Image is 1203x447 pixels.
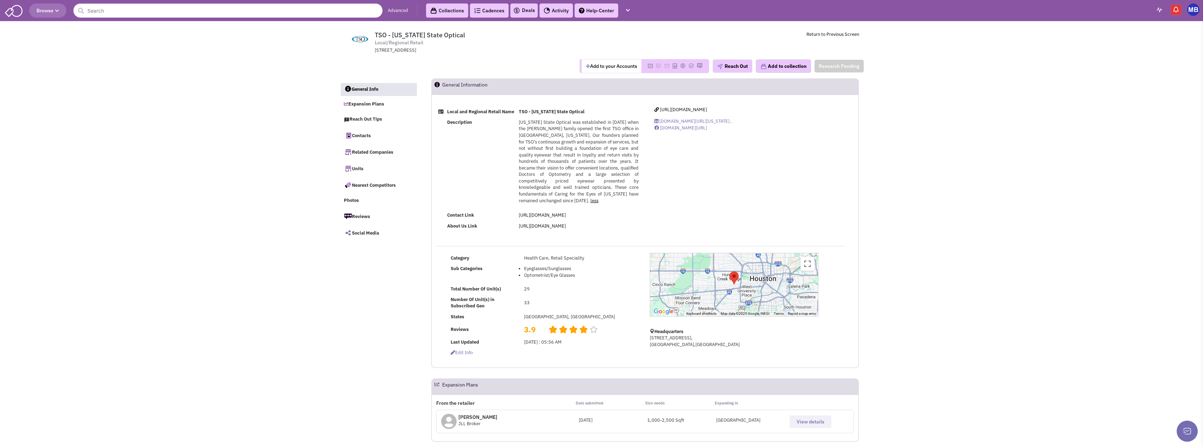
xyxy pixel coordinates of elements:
[37,7,59,14] span: Browse
[652,307,675,316] img: Google
[659,118,732,124] span: [DOMAIN_NAME][URL][US_STATE]..
[524,324,543,328] h2: 3.9
[576,400,645,407] p: Date submitted
[1187,4,1199,16] img: Mac Brady
[451,339,479,345] b: Last Updated
[579,417,648,424] div: [DATE]
[451,326,469,332] b: Reviews
[730,272,739,285] div: TSO - Texas State Optical
[806,31,859,37] a: Return to Previous Screen
[797,419,824,425] span: View details
[458,421,480,427] span: JLL Broker
[579,8,584,13] img: help.png
[73,4,383,18] input: Search
[451,296,495,309] b: Number Of Unit(s) in Subscribed Geo
[760,63,767,70] img: icon-collection-lavender.png
[688,63,694,69] img: Please add to your accounts
[647,417,716,424] div: 1,000-2,500 Sqft
[686,311,717,316] button: Keyboard shortcuts
[375,47,558,54] div: [STREET_ADDRESS]
[540,4,573,18] a: Activity
[447,109,514,115] b: Local and Regional Retail Name
[375,31,465,39] span: TSO - [US_STATE] State Optical
[522,337,640,347] td: [DATE] : 05:56 AM
[522,253,640,263] td: Health Care, Retail Speciality
[654,125,707,131] a: [DOMAIN_NAME][URL]
[524,272,639,279] li: Optometrist/Eye Glasses
[715,400,784,407] p: Expanding in
[652,307,675,316] a: Open this area in Google Maps (opens a new window)
[716,417,785,424] div: [GEOGRAPHIC_DATA]
[340,194,417,207] a: Photos
[788,312,816,315] a: Report a map error
[470,4,509,18] a: Cadences
[664,63,670,69] img: Please add to your accounts
[519,119,639,204] span: [US_STATE] State Optical was established in [DATE] when the [PERSON_NAME] family opened the first...
[29,4,66,18] button: Browse
[575,4,618,18] a: Help-Center
[451,255,469,261] b: Category
[430,7,437,14] img: icon-collection-lavender-black.svg
[790,415,831,428] button: View details
[645,400,715,407] p: Size needs
[650,335,818,348] p: [STREET_ADDRESS], [GEOGRAPHIC_DATA],[GEOGRAPHIC_DATA]
[447,223,477,229] b: About Us Link
[340,178,417,192] a: Nearest Competitors
[451,350,473,356] span: Edit info
[5,4,22,17] img: SmartAdmin
[800,257,815,271] button: Toggle fullscreen view
[340,113,417,126] a: Reach Out Tips
[340,161,417,176] a: Units
[340,128,417,143] a: Contacts
[756,59,811,73] button: Add to collection
[582,59,641,73] button: Add to your Accounts
[524,266,639,272] li: Eyeglasses/Sunglasses
[654,328,684,334] b: Headquarters
[721,312,770,315] span: Map data ©2025 Google, INEGI
[458,414,497,421] p: [PERSON_NAME]
[660,107,707,113] span: [URL][DOMAIN_NAME]
[697,63,702,69] img: Please add to your accounts
[522,294,640,312] td: 33
[717,64,723,69] img: plane.png
[660,125,707,131] span: [DOMAIN_NAME][URL]
[375,39,423,46] span: Local/Regional Retail
[340,225,417,240] a: Social Media
[519,212,566,218] a: [URL][DOMAIN_NAME]
[451,286,501,292] b: Total Number Of Unit(s)
[590,198,599,204] a: less
[447,119,472,125] b: Description
[713,59,752,73] button: Reach Out
[340,209,417,224] a: Reviews
[388,7,408,14] a: Advanced
[519,109,584,115] b: TSO - [US_STATE] State Optical
[451,266,483,272] b: Sub Categories
[474,8,480,13] img: Cadences_logo.png
[513,6,520,15] img: icon-deals.svg
[656,63,661,69] img: Please add to your accounts
[654,118,732,124] a: [DOMAIN_NAME][URL][US_STATE]..
[522,284,640,294] td: 29
[513,6,535,15] a: Deals
[340,98,417,111] a: Expansion Plans
[442,79,528,94] h2: General Information
[340,145,417,159] a: Related Companies
[442,379,478,394] h2: Expansion Plans
[519,223,566,229] a: [URL][DOMAIN_NAME]
[426,4,468,18] a: Collections
[451,314,464,320] b: States
[654,107,707,113] a: [URL][DOMAIN_NAME]
[680,63,686,69] img: Please add to your accounts
[544,7,550,14] img: Activity.png
[436,400,575,407] p: From the retailer
[341,83,417,96] a: General Info
[522,312,640,322] td: [GEOGRAPHIC_DATA], [GEOGRAPHIC_DATA]
[774,312,784,315] a: Terms (opens in new tab)
[447,212,474,218] b: Contact Link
